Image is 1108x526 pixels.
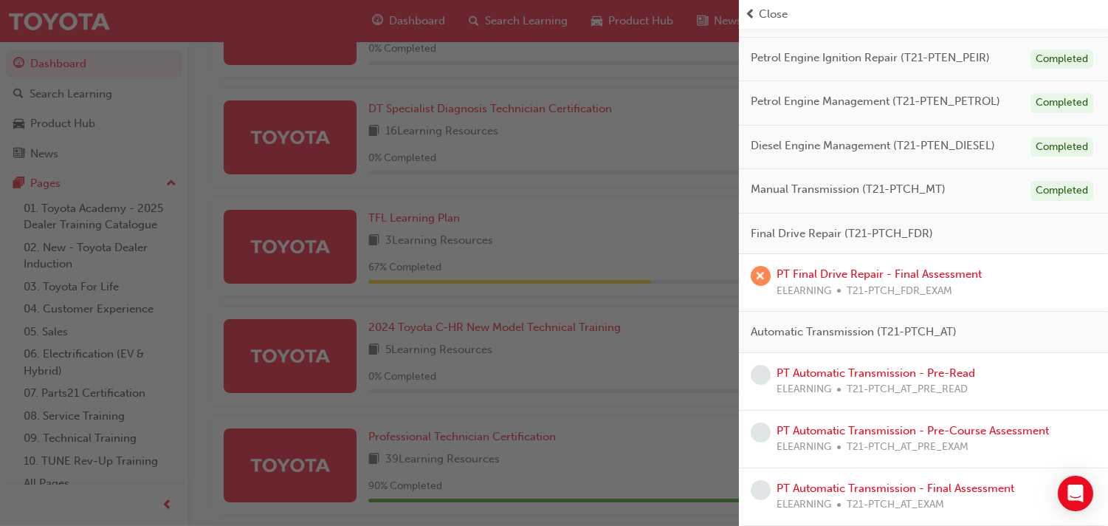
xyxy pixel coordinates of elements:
button: prev-iconClose [745,6,1102,23]
span: Petrol Engine Ignition Repair (T21-PTEN_PEIR) [751,49,990,66]
span: T21-PTCH_AT_EXAM [847,496,944,513]
span: learningRecordVerb_NONE-icon [751,423,771,443]
span: learningRecordVerb_NONE-icon [751,365,771,385]
div: Completed [1030,93,1093,113]
div: Completed [1030,137,1093,157]
span: T21-PTCH_FDR_EXAM [847,283,952,300]
span: Petrol Engine Management (T21-PTEN_PETROL) [751,93,1000,110]
span: Automatic Transmission (T21-PTCH_AT) [751,324,957,341]
a: PT Automatic Transmission - Final Assessment [777,482,1014,495]
a: PT Final Drive Repair - Final Assessment [777,267,982,281]
a: PT Automatic Transmission - Pre-Read [777,366,975,380]
span: ELEARNING [777,439,831,456]
span: T21-PTCH_AT_PRE_EXAM [847,439,968,456]
a: PT Automatic Transmission - Pre-Course Assessment [777,424,1049,437]
div: Completed [1030,181,1093,201]
span: prev-icon [745,6,756,23]
span: ELEARNING [777,496,831,513]
span: learningRecordVerb_FAIL-icon [751,266,771,286]
span: ELEARNING [777,283,831,300]
div: Open Intercom Messenger [1058,476,1093,511]
span: Close [759,6,788,23]
span: Final Drive Repair (T21-PTCH_FDR) [751,225,933,242]
div: Completed [1030,49,1093,69]
span: Manual Transmission (T21-PTCH_MT) [751,181,946,198]
span: ELEARNING [777,381,831,398]
span: Diesel Engine Management (T21-PTEN_DIESEL) [751,137,995,154]
span: learningRecordVerb_NONE-icon [751,480,771,500]
span: T21-PTCH_AT_PRE_READ [847,381,968,398]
